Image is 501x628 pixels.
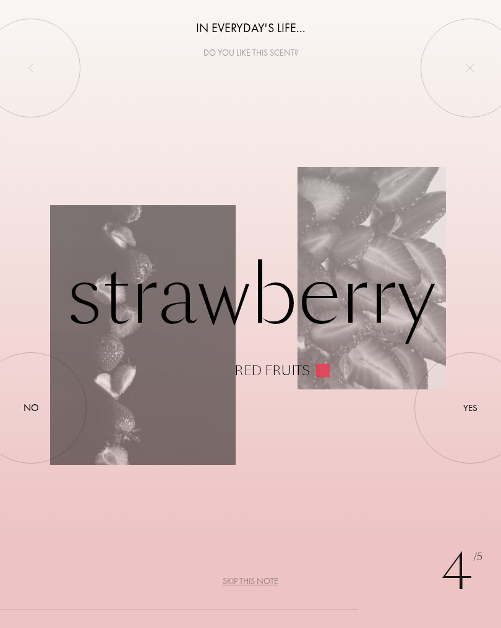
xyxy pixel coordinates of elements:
span: /5 [473,550,482,564]
img: quit_onboard.svg [465,63,475,73]
div: Red fruits [234,364,310,378]
div: 4 [441,535,482,609]
div: Yes [463,401,477,415]
img: left_onboard.svg [26,63,36,73]
div: No [24,401,39,415]
div: Strawberry [50,251,451,378]
div: Skip this note [223,575,278,588]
